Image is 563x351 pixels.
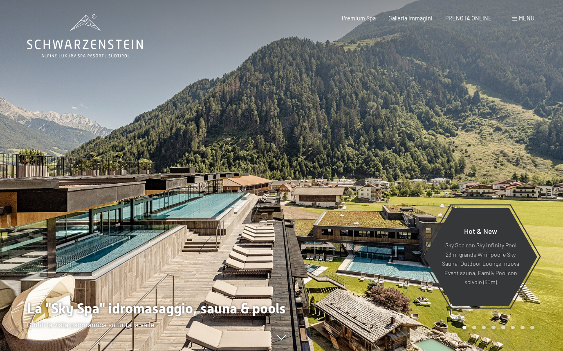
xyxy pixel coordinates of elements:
[462,326,467,330] div: Carousel Page 1 (Current Slide)
[530,326,534,330] div: Carousel Page 8
[388,15,433,22] a: Galleria immagini
[501,326,505,330] div: Carousel Page 5
[511,326,515,330] div: Carousel Page 6
[460,326,534,330] div: Carousel Pagination
[482,326,486,330] div: Carousel Page 3
[520,326,525,330] div: Carousel Page 7
[342,15,376,22] a: Premium Spa
[445,15,492,22] a: PRENOTA ONLINE
[464,227,497,235] span: Hot & New
[519,15,534,22] span: Menu
[424,207,538,306] a: Hot & New Sky Spa con Sky infinity Pool 23m, grande Whirlpool e Sky Sauna, Outdoor Lounge, nuova ...
[472,326,476,330] div: Carousel Page 2
[442,241,520,287] p: Sky Spa con Sky infinity Pool 23m, grande Whirlpool e Sky Sauna, Outdoor Lounge, nuova Event saun...
[491,326,496,330] div: Carousel Page 4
